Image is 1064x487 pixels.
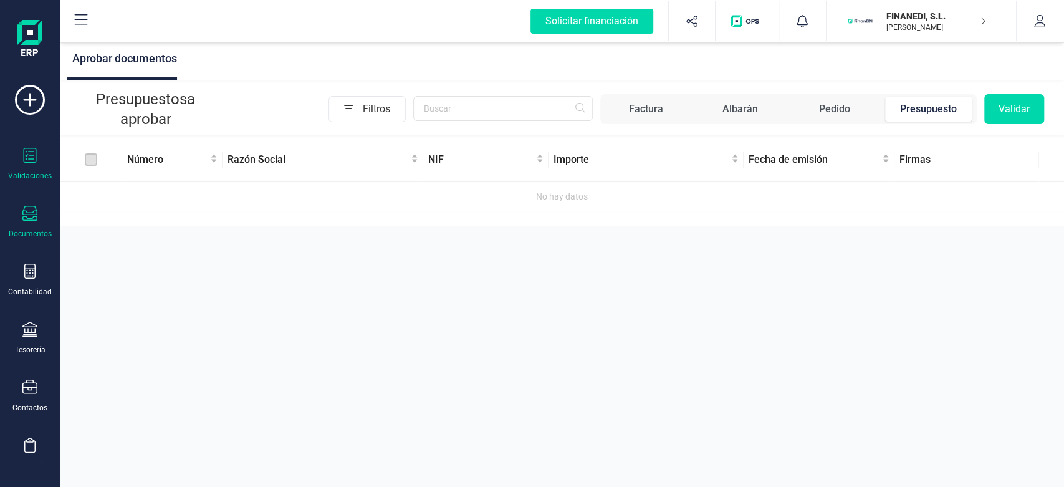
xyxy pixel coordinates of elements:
[127,152,208,167] span: Número
[228,152,408,167] span: Razón Social
[428,152,534,167] span: NIF
[80,89,212,129] p: Presupuestos a aprobar
[17,20,42,60] img: Logo Finanedi
[731,15,764,27] img: Logo de OPS
[886,22,986,32] p: [PERSON_NAME]
[12,403,47,413] div: Contactos
[530,9,653,34] div: Solicitar financiación
[413,96,593,121] input: Buscar
[894,138,1039,182] th: Firmas
[629,102,663,117] div: Factura
[8,287,52,297] div: Contabilidad
[723,1,771,41] button: Logo de OPS
[886,10,986,22] p: FINANEDI, S.L.
[554,152,729,167] span: Importe
[15,345,46,355] div: Tesorería
[846,7,874,35] img: FI
[819,102,850,117] div: Pedido
[984,94,1044,124] button: Validar
[9,229,52,239] div: Documentos
[900,102,957,117] div: Presupuesto
[363,97,405,122] span: Filtros
[328,96,406,122] button: Filtros
[13,461,47,471] div: Inventario
[722,102,758,117] div: Albarán
[8,171,52,181] div: Validaciones
[65,190,1059,203] div: No hay datos
[515,1,668,41] button: Solicitar financiación
[841,1,1001,41] button: FIFINANEDI, S.L.[PERSON_NAME]
[749,152,879,167] span: Fecha de emisión
[72,52,177,65] span: Aprobar documentos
